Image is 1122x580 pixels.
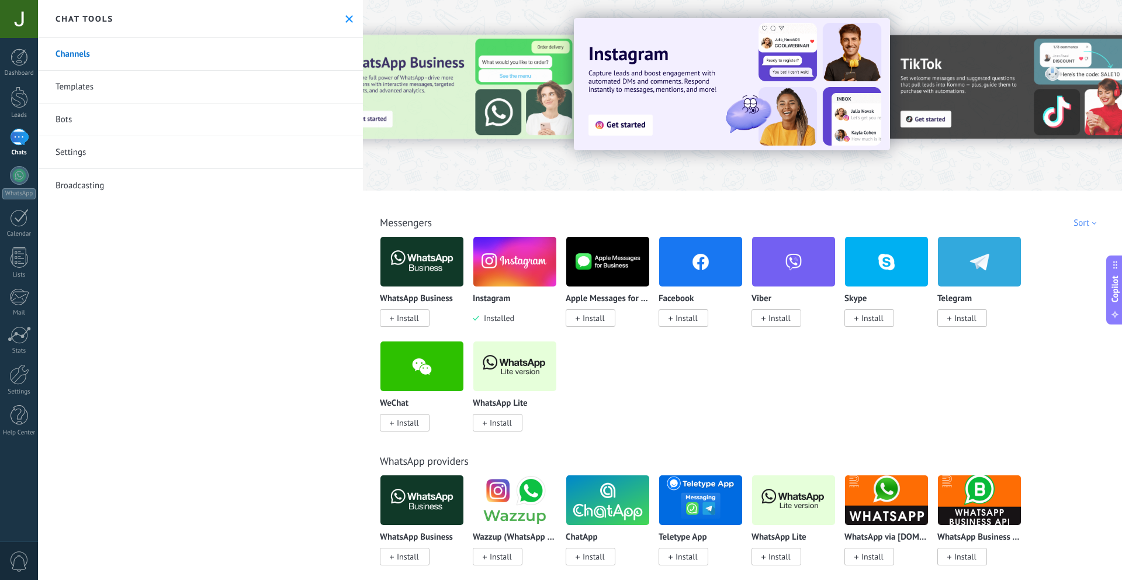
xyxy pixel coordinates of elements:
[937,294,972,304] p: Telegram
[397,313,419,323] span: Install
[566,294,650,304] p: Apple Messages for Business
[1109,276,1121,303] span: Copilot
[473,233,556,290] img: instagram.png
[2,70,36,77] div: Dashboard
[844,294,867,304] p: Skype
[844,533,929,543] p: WhatsApp via [DOMAIN_NAME]
[861,313,884,323] span: Install
[768,313,791,323] span: Install
[473,294,510,304] p: Instagram
[1073,217,1100,229] div: Sort
[752,236,844,341] div: Viber
[954,313,976,323] span: Install
[566,533,598,543] p: ChatApp
[566,233,649,290] img: logo_main.png
[380,338,463,395] img: wechat.png
[490,417,512,428] span: Install
[380,399,408,409] p: WeChat
[2,112,36,119] div: Leads
[473,399,528,409] p: WhatsApp Lite
[38,71,363,103] a: Templates
[2,271,36,279] div: Lists
[56,13,113,24] h2: Chat tools
[566,236,659,341] div: Apple Messages for Business
[752,475,844,579] div: WhatsApp Lite
[473,475,566,579] div: Wazzup (WhatsApp & Instagram)
[937,236,1030,341] div: Telegram
[397,551,419,562] span: Install
[937,533,1021,543] p: WhatsApp Business API ([GEOGRAPHIC_DATA]) via [DOMAIN_NAME]
[844,475,937,579] div: WhatsApp via Radist.Online
[2,188,36,199] div: WhatsApp
[380,236,473,341] div: WhatsApp Business
[473,236,566,341] div: Instagram
[845,233,928,290] img: skype.png
[2,388,36,396] div: Settings
[938,472,1021,529] img: logo_main.png
[938,233,1021,290] img: telegram.png
[752,233,835,290] img: viber.png
[659,533,707,543] p: Teletype App
[676,313,698,323] span: Install
[752,294,771,304] p: Viber
[937,475,1030,579] div: WhatsApp Business API (WABA) via Radist.Online
[473,338,556,395] img: logo_main.png
[380,533,453,543] p: WhatsApp Business
[659,472,742,529] img: logo_main.png
[473,341,566,446] div: WhatsApp Lite
[861,551,884,562] span: Install
[380,472,463,529] img: logo_main.png
[676,551,698,562] span: Install
[752,472,835,529] img: logo_main.png
[330,35,579,139] img: Slide 3
[490,551,512,562] span: Install
[380,294,453,304] p: WhatsApp Business
[659,236,752,341] div: Facebook
[38,169,363,202] a: Broadcasting
[380,454,469,468] a: WhatsApp providers
[2,309,36,317] div: Mail
[473,472,556,529] img: logo_main.png
[659,233,742,290] img: facebook.png
[380,233,463,290] img: logo_main.png
[2,149,36,157] div: Chats
[845,472,928,529] img: logo_main.png
[38,103,363,136] a: Bots
[479,313,514,323] span: Installed
[397,417,419,428] span: Install
[574,18,890,150] img: Slide 1
[583,313,605,323] span: Install
[768,551,791,562] span: Install
[2,347,36,355] div: Stats
[473,533,557,543] p: Wazzup (WhatsApp & Instagram)
[566,472,649,529] img: logo_main.png
[954,551,976,562] span: Install
[659,294,694,304] p: Facebook
[38,136,363,169] a: Settings
[2,230,36,238] div: Calendar
[583,551,605,562] span: Install
[380,341,473,446] div: WeChat
[380,475,473,579] div: WhatsApp Business
[2,429,36,437] div: Help Center
[566,475,659,579] div: ChatApp
[752,533,806,543] p: WhatsApp Lite
[38,38,363,71] a: Channels
[844,236,937,341] div: Skype
[659,475,752,579] div: Teletype App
